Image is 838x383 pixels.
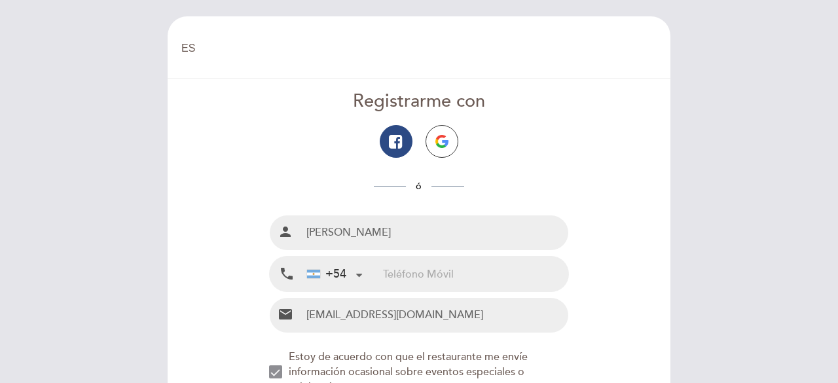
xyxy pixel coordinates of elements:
[435,135,448,148] img: icon-google.png
[301,215,569,250] input: Nombre y Apellido
[278,224,293,240] i: person
[406,181,431,192] span: ó
[269,89,570,115] div: Registrarme con
[383,257,568,291] input: Teléfono Móvil
[307,266,346,283] div: +54
[279,266,295,282] i: local_phone
[278,306,293,322] i: email
[301,298,569,333] input: Email
[302,257,367,291] div: Argentina: +54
